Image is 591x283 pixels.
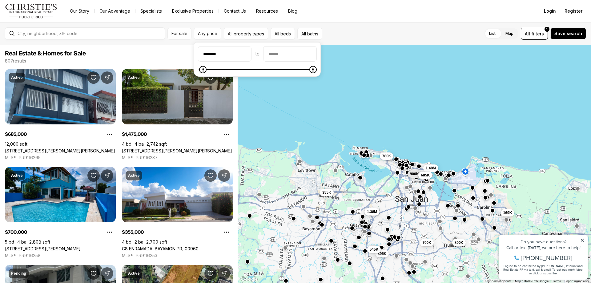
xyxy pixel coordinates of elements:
[224,28,268,40] button: All property types
[5,51,86,57] span: Real Estate & Homes for Sale
[426,166,436,171] span: 1.48M
[198,31,217,36] span: Any price
[198,46,251,61] input: priceMin
[194,28,221,40] button: Any price
[101,267,113,280] button: Share Property
[309,66,317,73] span: Maximum
[370,247,379,252] span: 545K
[5,4,58,18] img: logo
[531,30,544,37] span: filters
[455,240,464,245] span: 800K
[283,7,302,15] a: Blog
[101,71,113,84] button: Share Property
[452,239,466,246] button: 800K
[263,46,316,61] input: priceMax
[410,172,419,176] span: 900K
[103,128,116,140] button: Property options
[525,30,530,37] span: All
[6,20,89,24] div: Call or text [DATE], we are here to help!
[422,240,431,245] span: 700K
[378,251,387,256] span: 895K
[220,128,233,140] button: Property options
[101,169,113,182] button: Share Property
[503,210,512,215] span: 169K
[375,250,389,257] button: 895K
[382,154,391,159] span: 780K
[122,148,232,154] a: 2160 CALLE GENERAL PATTON, SAN JUAN PR, 00913
[87,169,100,182] button: Save Property: 425 CALLE SAN JULIAN, URB SAGRADO CORAZON
[65,7,94,15] a: Our Story
[8,38,88,50] span: I agree to be contacted by [PERSON_NAME] International Real Estate PR via text, call & email. To ...
[167,28,191,40] button: For sale
[255,51,259,56] span: to
[219,7,251,15] button: Contact Us
[418,172,432,179] button: 685K
[204,169,217,182] button: Save Property: C8 ENRAMADA
[421,173,430,178] span: 685K
[11,271,26,276] p: Pending
[423,164,438,172] button: 1.48M
[25,29,77,35] span: [PHONE_NUMBER]
[122,246,199,252] a: C8 ENRAMADA, BAYAMON PR, 00960
[135,7,167,15] a: Specialists
[94,7,135,15] a: Our Advantage
[420,239,434,246] button: 700K
[103,226,116,238] button: Property options
[540,5,560,17] button: Login
[128,75,140,80] p: Active
[322,190,331,195] span: 355K
[87,267,100,280] button: Save Property: 350 SALDANA ST
[521,28,548,40] button: Allfilters1
[204,267,217,280] button: Save Property: 9V6X+HWF CALLE PRINCIPAL
[204,71,217,84] button: Save Property: 2160 CALLE GENERAL PATTON
[297,28,322,40] button: All baths
[271,28,295,40] button: All beds
[218,267,230,280] button: Share Property
[87,71,100,84] button: Save Property: 309 SEGUNDO RUIZ BELVIS ST
[128,271,140,276] p: Active
[5,148,115,154] a: 309 SEGUNDO RUIZ BELVIS ST, SANTURCE PR, 00915
[561,5,586,17] button: Register
[544,9,556,14] span: Login
[501,28,518,39] label: Map
[199,66,207,73] span: Minimum
[167,7,219,15] a: Exclusive Properties
[364,208,380,216] button: 1.38M
[380,152,394,160] button: 780K
[367,209,377,214] span: 1.38M
[171,31,187,36] span: For sale
[11,75,23,80] p: Active
[128,173,140,178] p: Active
[11,173,23,178] p: Active
[320,189,334,196] button: 355K
[251,7,283,15] a: Resources
[408,170,421,178] button: 900K
[220,226,233,238] button: Property options
[5,246,81,252] a: 425 CALLE SAN JULIAN, URB SAGRADO CORAZON, CUPEY PR, 00926
[565,9,582,14] span: Register
[550,28,586,39] button: Save search
[6,14,89,18] div: Do you have questions?
[5,59,26,63] p: 807 results
[546,27,548,32] span: 1
[367,246,381,253] button: 545K
[554,31,582,36] span: Save search
[218,71,230,84] button: Share Property
[484,28,501,39] label: List
[501,209,515,216] button: 169K
[218,169,230,182] button: Share Property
